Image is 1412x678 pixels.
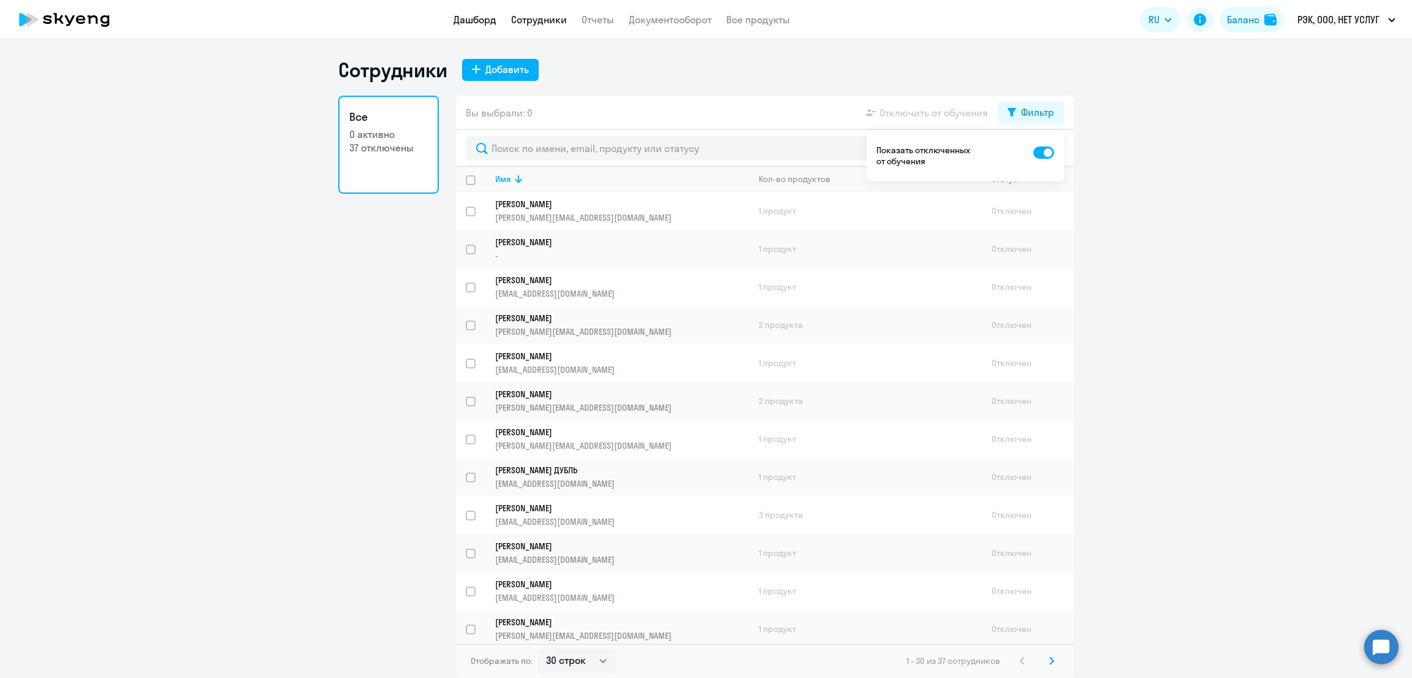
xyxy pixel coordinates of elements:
[495,199,732,210] p: [PERSON_NAME]
[1021,105,1054,120] div: Фильтр
[495,541,748,565] a: [PERSON_NAME][EMAIL_ADDRESS][DOMAIN_NAME]
[495,579,732,590] p: [PERSON_NAME]
[485,62,529,77] div: Добавить
[495,326,748,337] p: [PERSON_NAME][EMAIL_ADDRESS][DOMAIN_NAME]
[1297,12,1380,27] p: РЭК, ООО, НЕТ УСЛУГ
[1220,7,1284,32] button: Балансbalance
[495,427,748,451] a: [PERSON_NAME][PERSON_NAME][EMAIL_ADDRESS][DOMAIN_NAME]
[454,13,496,26] a: Дашборд
[495,389,732,400] p: [PERSON_NAME]
[982,382,1074,420] td: Отключен
[1140,7,1180,32] button: RU
[495,212,748,223] p: [PERSON_NAME][EMAIL_ADDRESS][DOMAIN_NAME]
[495,503,748,527] a: [PERSON_NAME][EMAIL_ADDRESS][DOMAIN_NAME]
[495,503,732,514] p: [PERSON_NAME]
[749,268,982,306] td: 1 продукт
[495,250,748,261] p: -
[1227,12,1259,27] div: Баланс
[982,306,1074,344] td: Отключен
[495,478,748,489] p: [EMAIL_ADDRESS][DOMAIN_NAME]
[495,617,732,628] p: [PERSON_NAME]
[759,173,830,185] div: Кол-во продуктов
[749,534,982,572] td: 1 продукт
[495,173,748,185] div: Имя
[495,288,748,299] p: [EMAIL_ADDRESS][DOMAIN_NAME]
[982,610,1074,648] td: Отключен
[495,465,748,489] a: [PERSON_NAME] ДУБЛЬ[EMAIL_ADDRESS][DOMAIN_NAME]
[749,458,982,496] td: 1 продукт
[982,458,1074,496] td: Отключен
[749,230,982,268] td: 1 продукт
[471,655,533,666] span: Отображать по:
[495,516,748,527] p: [EMAIL_ADDRESS][DOMAIN_NAME]
[466,105,533,120] span: Вы выбрали: 0
[349,141,428,154] p: 37 отключены
[495,313,748,337] a: [PERSON_NAME][PERSON_NAME][EMAIL_ADDRESS][DOMAIN_NAME]
[495,592,748,603] p: [EMAIL_ADDRESS][DOMAIN_NAME]
[495,237,732,248] p: [PERSON_NAME]
[992,173,1073,185] div: Статус
[749,496,982,534] td: 3 продукта
[495,541,732,552] p: [PERSON_NAME]
[495,402,748,413] p: [PERSON_NAME][EMAIL_ADDRESS][DOMAIN_NAME]
[462,59,539,81] button: Добавить
[749,572,982,610] td: 1 продукт
[759,173,981,185] div: Кол-во продуктов
[495,364,748,375] p: [EMAIL_ADDRESS][DOMAIN_NAME]
[495,579,748,603] a: [PERSON_NAME][EMAIL_ADDRESS][DOMAIN_NAME]
[1264,13,1277,26] img: balance
[495,275,748,299] a: [PERSON_NAME][EMAIL_ADDRESS][DOMAIN_NAME]
[495,275,732,286] p: [PERSON_NAME]
[982,344,1074,382] td: Отключен
[495,313,732,324] p: [PERSON_NAME]
[876,145,973,167] p: Показать отключенных от обучения
[495,173,511,185] div: Имя
[982,268,1074,306] td: Отключен
[749,306,982,344] td: 2 продукта
[749,344,982,382] td: 1 продукт
[495,440,748,451] p: [PERSON_NAME][EMAIL_ADDRESS][DOMAIN_NAME]
[1148,12,1160,27] span: RU
[495,351,732,362] p: [PERSON_NAME]
[495,630,748,641] p: [PERSON_NAME][EMAIL_ADDRESS][DOMAIN_NAME]
[629,13,712,26] a: Документооборот
[749,382,982,420] td: 2 продукта
[582,13,614,26] a: Отчеты
[982,192,1074,230] td: Отключен
[495,351,748,375] a: [PERSON_NAME][EMAIL_ADDRESS][DOMAIN_NAME]
[495,617,748,641] a: [PERSON_NAME][PERSON_NAME][EMAIL_ADDRESS][DOMAIN_NAME]
[998,102,1064,124] button: Фильтр
[749,192,982,230] td: 1 продукт
[495,389,748,413] a: [PERSON_NAME][PERSON_NAME][EMAIL_ADDRESS][DOMAIN_NAME]
[1291,5,1402,34] button: РЭК, ООО, НЕТ УСЛУГ
[982,572,1074,610] td: Отключен
[495,427,732,438] p: [PERSON_NAME]
[749,610,982,648] td: 1 продукт
[495,554,748,565] p: [EMAIL_ADDRESS][DOMAIN_NAME]
[349,128,428,141] p: 0 активно
[982,420,1074,458] td: Отключен
[982,496,1074,534] td: Отключен
[982,230,1074,268] td: Отключен
[466,136,1064,161] input: Поиск по имени, email, продукту или статусу
[511,13,567,26] a: Сотрудники
[495,465,732,476] p: [PERSON_NAME] ДУБЛЬ
[349,109,428,125] h3: Все
[338,58,447,82] h1: Сотрудники
[726,13,790,26] a: Все продукты
[495,237,748,261] a: [PERSON_NAME]-
[495,199,748,223] a: [PERSON_NAME][PERSON_NAME][EMAIL_ADDRESS][DOMAIN_NAME]
[749,420,982,458] td: 1 продукт
[906,655,1000,666] span: 1 - 30 из 37 сотрудников
[982,534,1074,572] td: Отключен
[338,96,439,194] a: Все0 активно37 отключены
